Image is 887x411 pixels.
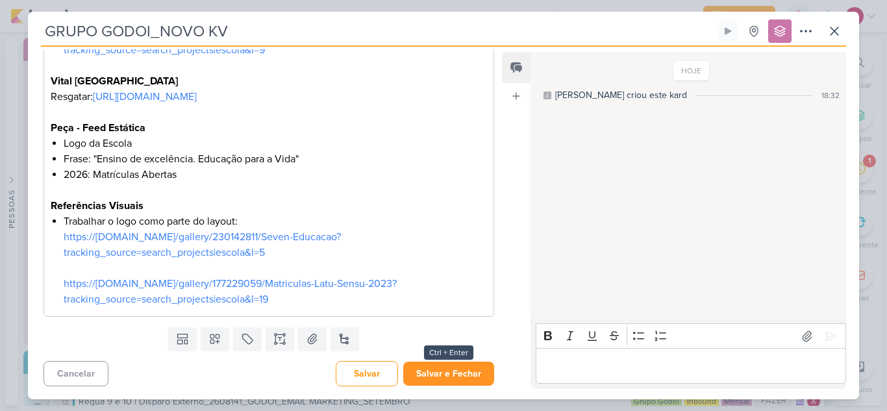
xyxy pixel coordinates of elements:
button: Salvar [336,361,398,386]
button: Salvar e Fechar [403,362,494,386]
div: Ligar relógio [723,26,733,36]
div: Editor toolbar [536,323,846,349]
div: Ctrl + Enter [424,345,473,360]
a: [URL][DOMAIN_NAME] [93,90,197,103]
li: 2026: Matrículas Abertas [64,167,487,182]
a: https://[DOMAIN_NAME]/gallery/230142811/Seven-Educacao?tracking_source=search_projects|escola&l=5 [64,230,341,259]
input: Kard Sem Título [41,19,714,43]
div: 18:32 [821,90,840,101]
li: Logo da Escola [64,136,487,151]
button: Cancelar [44,361,108,386]
a: https://[DOMAIN_NAME]/gallery/177229059/Matriculas-Latu-Sensu-2023?tracking_source=search_project... [64,277,397,306]
strong: Vital [GEOGRAPHIC_DATA] [51,75,178,88]
div: [PERSON_NAME] criou este kard [555,88,687,102]
strong: Peça - Feed Estática [51,121,145,134]
li: Frase: "Ensino de excelência. Educação para a Vida" [64,151,487,167]
li: Trabalhar o logo como parte do layout: [64,214,487,307]
div: Editor editing area: main [536,348,846,384]
strong: Referências Visuais [51,199,144,212]
p: Resgatar: [51,89,487,105]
